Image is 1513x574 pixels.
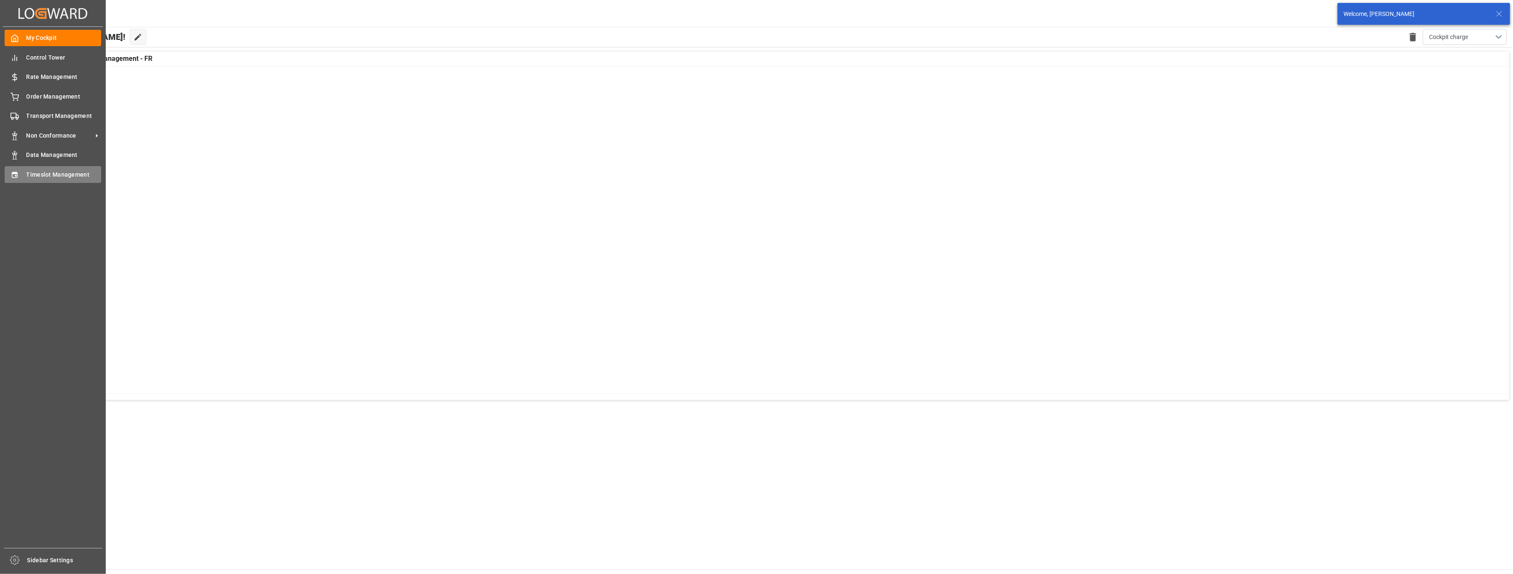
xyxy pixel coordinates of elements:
[5,49,101,65] a: Control Tower
[5,147,101,163] a: Data Management
[26,92,102,101] span: Order Management
[5,69,101,85] a: Rate Management
[5,108,101,124] a: Transport Management
[5,166,101,183] a: Timeslot Management
[1343,10,1488,18] div: Welcome, [PERSON_NAME]
[26,170,102,179] span: Timeslot Management
[26,73,102,81] span: Rate Management
[35,29,125,45] span: Hello [PERSON_NAME]!
[5,88,101,104] a: Order Management
[1429,33,1468,42] span: Cockpit charge
[1423,29,1507,45] button: open menu
[27,556,102,565] span: Sidebar Settings
[5,30,101,46] a: My Cockpit
[26,131,93,140] span: Non Conformance
[26,53,102,62] span: Control Tower
[26,112,102,120] span: Transport Management
[26,151,102,159] span: Data Management
[26,34,102,42] span: My Cockpit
